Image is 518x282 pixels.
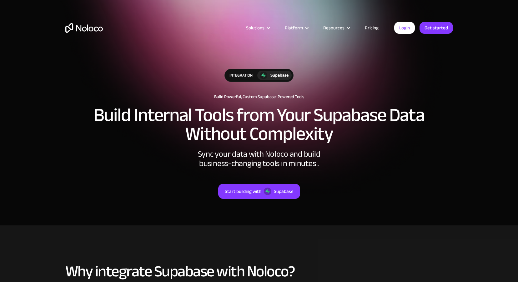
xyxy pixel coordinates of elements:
[285,24,303,32] div: Platform
[65,23,103,33] a: home
[218,184,300,199] a: Start building withSupabase
[323,24,344,32] div: Resources
[238,24,277,32] div: Solutions
[420,22,453,34] a: Get started
[225,187,261,195] div: Start building with
[394,22,415,34] a: Login
[225,69,257,82] div: integration
[65,106,453,143] h2: Build Internal Tools from Your Supabase Data Without Complexity
[65,263,453,280] h2: Why integrate Supabase with Noloco?
[270,72,289,79] div: Supabase
[277,24,315,32] div: Platform
[274,187,294,195] div: Supabase
[315,24,357,32] div: Resources
[246,24,264,32] div: Solutions
[357,24,386,32] a: Pricing
[165,149,353,168] div: Sync your data with Noloco and build business-changing tools in minutes .
[65,94,453,99] h1: Build Powerful, Custom Supabase-Powered Tools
